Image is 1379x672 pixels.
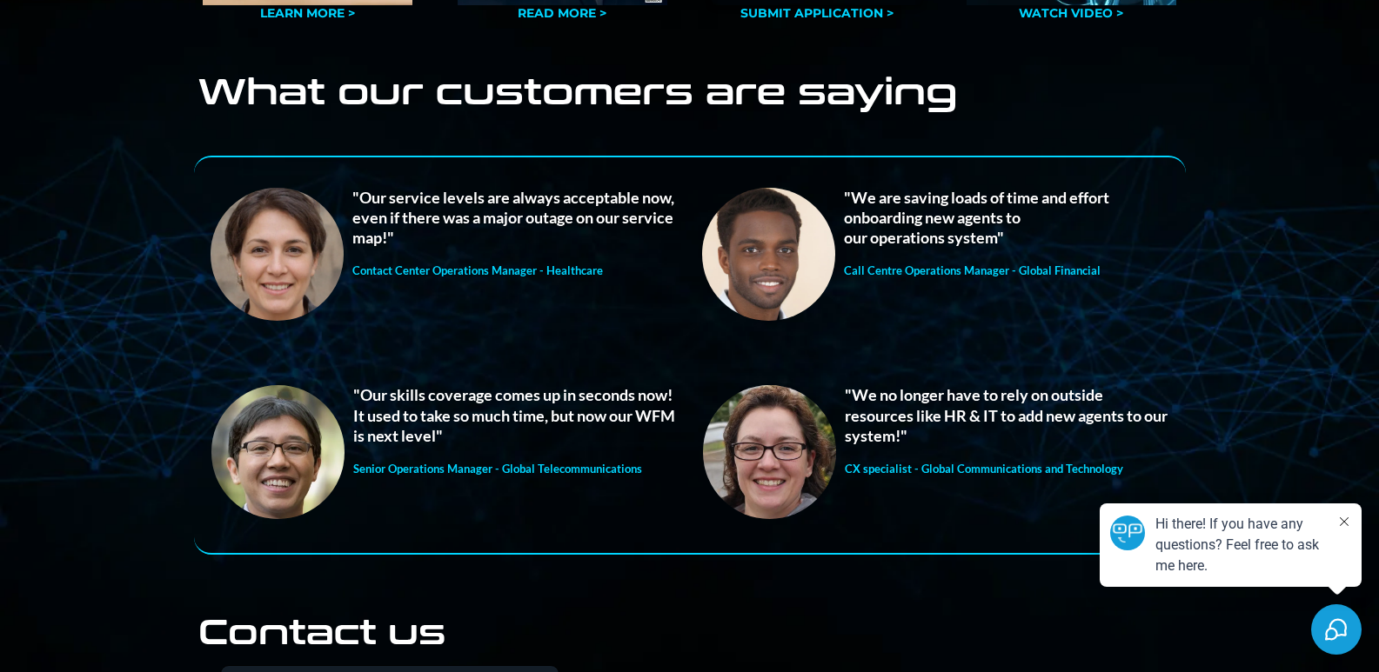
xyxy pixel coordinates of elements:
[740,5,894,21] a: SUBMIT APPLICATION >
[702,188,836,322] img: Image
[353,385,675,445] strong: "Our skills coverage comes up in seconds now! It used to take so much time, but now our WFM is ne...
[198,605,445,654] strong: Contact us
[211,188,345,322] img: Image
[260,5,355,21] a: LEARN MORE >
[211,385,345,519] img: Image
[844,188,1109,227] strong: "We are saving loads of time and effort onboarding new agents to
[1019,5,1123,21] a: WATCH VIDEO >
[703,385,837,519] img: Image
[353,462,642,476] strong: Senior Operations Manager - Global Telecommunications
[844,228,1004,247] strong: our operations system"
[518,5,606,21] a: READ MORE >
[844,263,1101,277] strong: Call Centre Operations Manager - Global Financial
[352,188,674,248] strong: "Our service levels are always acceptable now, even if there was a major outage on our service map!"
[352,263,603,277] strong: Contact Center Operations Manager - Healthcare
[845,385,1168,445] strong: "We no longer have to rely on outside resources like HR & IT to add new agents to our system!"
[845,462,1123,476] strong: CX specialist - Global Communications and Technology
[198,63,958,114] strong: What our customers are saying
